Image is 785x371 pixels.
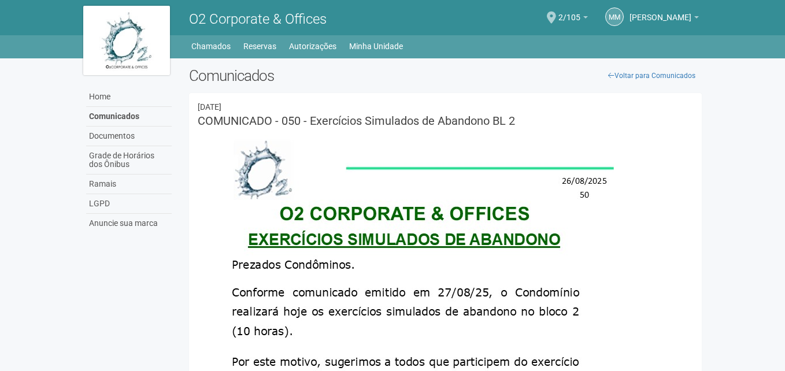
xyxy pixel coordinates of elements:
a: [PERSON_NAME] [630,14,699,24]
a: LGPD [86,194,172,214]
a: Anuncie sua marca [86,214,172,233]
a: Grade de Horários dos Ônibus [86,146,172,175]
a: Reservas [243,38,276,54]
a: Chamados [191,38,231,54]
a: 2/105 [558,14,588,24]
a: Home [86,87,172,107]
a: Minha Unidade [349,38,403,54]
span: O2 Corporate & Offices [189,11,327,27]
a: Documentos [86,127,172,146]
a: Autorizações [289,38,336,54]
h3: COMUNICADO - 050 - Exercícios Simulados de Abandono BL 2 [198,115,693,127]
div: 26/08/2025 19:14 [198,102,693,112]
a: Ramais [86,175,172,194]
h2: Comunicados [189,67,702,84]
a: Comunicados [86,107,172,127]
span: Marcelo Marins [630,2,691,22]
span: 2/105 [558,2,580,22]
img: logo.jpg [83,6,170,75]
a: MM [605,8,624,26]
a: Voltar para Comunicados [602,67,702,84]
